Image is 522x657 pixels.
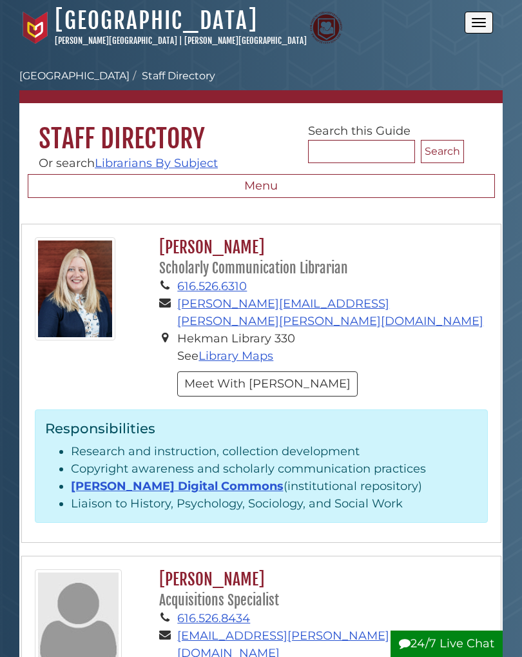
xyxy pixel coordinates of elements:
h2: [PERSON_NAME] [153,237,488,278]
li: Research and instruction, collection development [71,443,478,460]
a: Staff Directory [142,70,215,82]
a: [GEOGRAPHIC_DATA] [19,70,130,82]
small: Acquisitions Specialist [159,592,279,609]
li: Liaison to History, Psychology, Sociology, and Social Work [71,495,478,513]
a: Librarians By Subject [95,156,218,170]
img: Calvin Theological Seminary [310,12,342,44]
img: Calvin University [19,12,52,44]
li: (institutional repository) [71,478,478,495]
span: Or search [39,156,218,170]
a: [PERSON_NAME][GEOGRAPHIC_DATA] [55,35,177,46]
a: Library Maps [198,349,273,363]
span: | [179,35,182,46]
button: Meet With [PERSON_NAME] [177,371,358,397]
a: [PERSON_NAME][EMAIL_ADDRESS][PERSON_NAME][PERSON_NAME][DOMAIN_NAME] [177,297,483,328]
a: 616.526.8434 [177,611,250,625]
img: gina_bolger_125x160.jpg [35,237,115,340]
a: 616.526.6310 [177,279,247,293]
button: Open the menu [465,12,493,34]
a: [GEOGRAPHIC_DATA] [55,6,258,35]
button: 24/7 Live Chat [391,631,503,657]
h3: Responsibilities [45,420,478,436]
h1: Staff Directory [19,103,503,155]
li: Copyright awareness and scholarly communication practices [71,460,478,478]
nav: breadcrumb [19,68,503,103]
a: [PERSON_NAME] Digital Commons [71,479,284,493]
li: Hekman Library 330 See [177,330,487,365]
button: Search [421,140,464,163]
a: [PERSON_NAME][GEOGRAPHIC_DATA] [184,35,307,46]
button: Menu [28,174,495,199]
small: Scholarly Communication Librarian [159,260,348,277]
h2: [PERSON_NAME] [153,569,488,610]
